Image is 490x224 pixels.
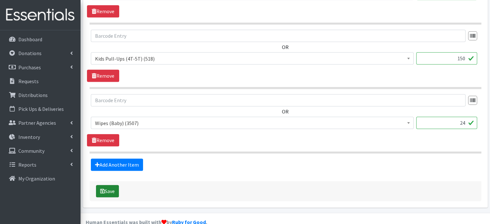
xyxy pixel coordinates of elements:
p: Distributions [18,92,48,98]
button: Save [96,185,119,197]
p: Community [18,148,44,154]
span: Kids Pull-Ups (4T-5T) (518) [91,52,414,64]
a: Add Another Item [91,159,143,171]
input: Barcode Entry [91,94,466,106]
p: Requests [18,78,39,84]
a: Remove [87,134,119,146]
p: Dashboard [18,36,42,43]
a: Pick Ups & Deliveries [3,102,78,115]
input: Quantity [416,52,477,64]
p: Reports [18,161,36,168]
a: Partner Agencies [3,116,78,129]
label: OR [282,43,289,51]
p: Partner Agencies [18,120,56,126]
a: Reports [3,158,78,171]
a: Requests [3,75,78,88]
span: Wipes (Baby) (3507) [95,119,409,128]
a: Donations [3,47,78,60]
a: Inventory [3,131,78,143]
a: Purchases [3,61,78,74]
a: Community [3,144,78,157]
p: Pick Ups & Deliveries [18,106,64,112]
p: Donations [18,50,42,56]
input: Barcode Entry [91,30,466,42]
p: Purchases [18,64,41,71]
p: Inventory [18,134,40,140]
img: HumanEssentials [3,4,78,26]
a: Dashboard [3,33,78,46]
label: OR [282,108,289,115]
a: Distributions [3,89,78,102]
p: My Organization [18,175,55,182]
span: Kids Pull-Ups (4T-5T) (518) [95,54,409,63]
input: Quantity [416,117,477,129]
a: Remove [87,70,119,82]
a: Remove [87,5,119,17]
span: Wipes (Baby) (3507) [91,117,414,129]
a: My Organization [3,172,78,185]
